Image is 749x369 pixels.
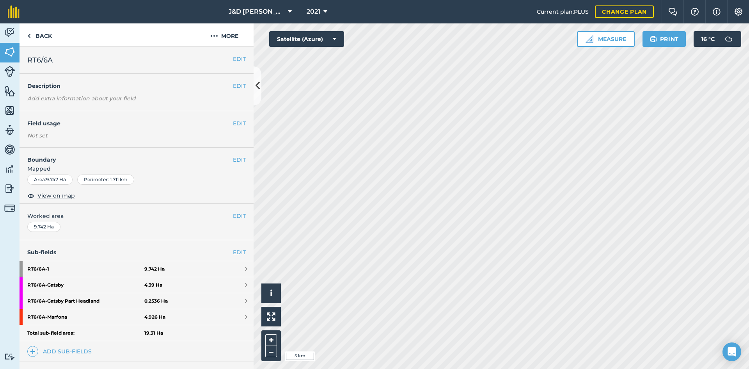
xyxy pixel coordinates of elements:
img: svg+xml;base64,PHN2ZyB4bWxucz0iaHR0cDovL3d3dy53My5vcmcvMjAwMC9zdmciIHdpZHRoPSIxNyIgaGVpZ2h0PSIxNy... [713,7,721,16]
strong: Total sub-field area: [27,330,144,336]
button: EDIT [233,82,246,90]
button: – [265,346,277,357]
img: svg+xml;base64,PD94bWwgdmVyc2lvbj0iMS4wIiBlbmNvZGluZz0idXRmLTgiPz4KPCEtLSBHZW5lcmF0b3I6IEFkb2JlIE... [4,144,15,155]
img: svg+xml;base64,PHN2ZyB4bWxucz0iaHR0cDovL3d3dy53My5vcmcvMjAwMC9zdmciIHdpZHRoPSI1NiIgaGVpZ2h0PSI2MC... [4,85,15,97]
img: svg+xml;base64,PD94bWwgdmVyc2lvbj0iMS4wIiBlbmNvZGluZz0idXRmLTgiPz4KPCEtLSBHZW5lcmF0b3I6IEFkb2JlIE... [4,203,15,214]
img: svg+xml;base64,PHN2ZyB4bWxucz0iaHR0cDovL3d3dy53My5vcmcvMjAwMC9zdmciIHdpZHRoPSIyMCIgaGVpZ2h0PSIyNC... [210,31,218,41]
strong: 9.742 Ha [144,266,165,272]
img: svg+xml;base64,PHN2ZyB4bWxucz0iaHR0cDovL3d3dy53My5vcmcvMjAwMC9zdmciIHdpZHRoPSIxNCIgaGVpZ2h0PSIyNC... [30,347,35,356]
div: Area : 9.742 Ha [27,175,73,185]
button: EDIT [233,155,246,164]
a: RT6/6A-Marfona4.926 Ha [20,309,254,325]
a: Change plan [595,5,654,18]
img: A question mark icon [690,8,699,16]
img: Two speech bubbles overlapping with the left bubble in the forefront [668,8,678,16]
img: fieldmargin Logo [8,5,20,18]
img: svg+xml;base64,PHN2ZyB4bWxucz0iaHR0cDovL3d3dy53My5vcmcvMjAwMC9zdmciIHdpZHRoPSI1NiIgaGVpZ2h0PSI2MC... [4,105,15,116]
img: svg+xml;base64,PD94bWwgdmVyc2lvbj0iMS4wIiBlbmNvZGluZz0idXRmLTgiPz4KPCEtLSBHZW5lcmF0b3I6IEFkb2JlIE... [4,124,15,136]
img: svg+xml;base64,PD94bWwgdmVyc2lvbj0iMS4wIiBlbmNvZGluZz0idXRmLTgiPz4KPCEtLSBHZW5lcmF0b3I6IEFkb2JlIE... [4,66,15,77]
strong: RT6/6A - Gatsby [27,277,144,293]
span: i [270,288,272,298]
img: svg+xml;base64,PHN2ZyB4bWxucz0iaHR0cDovL3d3dy53My5vcmcvMjAwMC9zdmciIHdpZHRoPSIxOCIgaGVpZ2h0PSIyNC... [27,191,34,200]
em: Add extra information about your field [27,95,136,102]
strong: 0.2536 Ha [144,298,168,304]
div: Not set [27,132,246,139]
img: svg+xml;base64,PD94bWwgdmVyc2lvbj0iMS4wIiBlbmNvZGluZz0idXRmLTgiPz4KPCEtLSBHZW5lcmF0b3I6IEFkb2JlIE... [4,163,15,175]
button: Measure [577,31,635,47]
button: EDIT [233,212,246,220]
span: 2021 [307,7,320,16]
img: svg+xml;base64,PHN2ZyB4bWxucz0iaHR0cDovL3d3dy53My5vcmcvMjAwMC9zdmciIHdpZHRoPSI1NiIgaGVpZ2h0PSI2MC... [4,46,15,58]
button: Satellite (Azure) [269,31,344,47]
img: svg+xml;base64,PD94bWwgdmVyc2lvbj0iMS4wIiBlbmNvZGluZz0idXRmLTgiPz4KPCEtLSBHZW5lcmF0b3I6IEFkb2JlIE... [4,183,15,194]
button: EDIT [233,55,246,63]
img: svg+xml;base64,PD94bWwgdmVyc2lvbj0iMS4wIiBlbmNvZGluZz0idXRmLTgiPz4KPCEtLSBHZW5lcmF0b3I6IEFkb2JlIE... [4,27,15,38]
a: RT6/6A-Gatsby4.39 Ha [20,277,254,293]
h4: Boundary [20,148,233,164]
a: EDIT [233,248,246,257]
span: Current plan : PLUS [537,7,589,16]
img: svg+xml;base64,PHN2ZyB4bWxucz0iaHR0cDovL3d3dy53My5vcmcvMjAwMC9zdmciIHdpZHRoPSIxOSIgaGVpZ2h0PSIyNC... [650,34,657,44]
span: View on map [37,191,75,200]
div: 9.742 Ha [27,222,60,232]
a: RT6/6A-Gatsby Part Headland0.2536 Ha [20,293,254,309]
img: svg+xml;base64,PD94bWwgdmVyc2lvbj0iMS4wIiBlbmNvZGluZz0idXRmLTgiPz4KPCEtLSBHZW5lcmF0b3I6IEFkb2JlIE... [721,31,737,47]
div: Perimeter : 1.711 km [77,175,134,185]
strong: RT6/6A - Gatsby Part Headland [27,293,144,309]
span: 16 ° C [701,31,715,47]
img: Four arrows, one pointing top left, one top right, one bottom right and the last bottom left [267,312,275,321]
a: Back [20,23,60,46]
button: i [261,283,281,303]
button: Print [643,31,686,47]
strong: 19.31 Ha [144,330,163,336]
button: 16 °C [694,31,741,47]
img: svg+xml;base64,PD94bWwgdmVyc2lvbj0iMS4wIiBlbmNvZGluZz0idXRmLTgiPz4KPCEtLSBHZW5lcmF0b3I6IEFkb2JlIE... [4,353,15,360]
button: + [265,334,277,346]
h4: Sub-fields [20,248,254,257]
strong: 4.926 Ha [144,314,165,320]
div: Open Intercom Messenger [722,342,741,361]
img: Ruler icon [586,35,593,43]
span: J&D [PERSON_NAME] & sons [229,7,285,16]
h4: Description [27,82,246,90]
img: svg+xml;base64,PHN2ZyB4bWxucz0iaHR0cDovL3d3dy53My5vcmcvMjAwMC9zdmciIHdpZHRoPSI5IiBoZWlnaHQ9IjI0Ii... [27,31,31,41]
img: A cog icon [734,8,743,16]
button: More [195,23,254,46]
a: Add sub-fields [27,346,95,357]
button: EDIT [233,119,246,128]
span: Worked area [27,212,246,220]
strong: RT6/6A - 1 [27,261,144,277]
span: RT6/6A [27,55,53,66]
button: View on map [27,191,75,200]
strong: 4.39 Ha [144,282,162,288]
a: RT6/6A-19.742 Ha [20,261,254,277]
h4: Field usage [27,119,233,128]
strong: RT6/6A - Marfona [27,309,144,325]
span: Mapped [20,164,254,173]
